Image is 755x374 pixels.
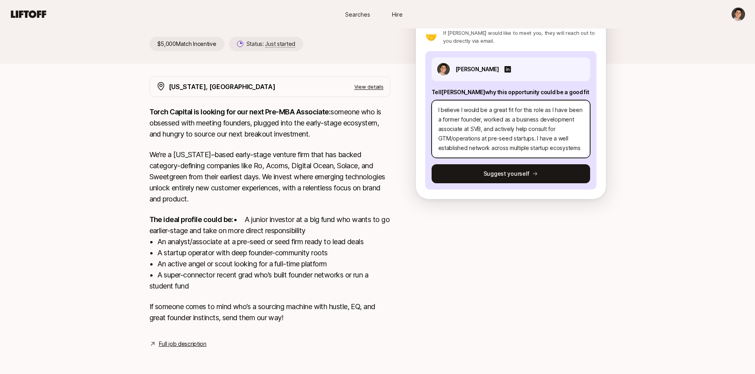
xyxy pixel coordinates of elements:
strong: Torch Capital is looking for our next Pre-MBA Associate: [149,108,331,116]
p: If [PERSON_NAME] would like to meet you, they will reach out to you directly via email. [443,29,596,45]
span: Searches [345,10,370,19]
p: Status: [247,39,295,49]
p: We’re a [US_STATE]–based early-stage venture firm that has backed category-defining companies lik... [149,149,390,205]
p: • A junior investor at a big fund who wants to go earlier-stage and take on more direct responsib... [149,214,390,292]
a: Full job description [159,339,206,349]
p: 🤝 [425,32,437,42]
p: View details [354,83,384,91]
textarea: I believe I would be a great fit for this role as I have been a former founder, worked as a busin... [432,100,590,158]
p: [PERSON_NAME] [455,65,499,74]
span: Hire [392,10,403,19]
p: someone who is obsessed with meeting founders, plugged into the early-stage ecosystem, and hungry... [149,106,390,140]
a: Hire [378,7,417,22]
span: Just started [265,40,295,47]
p: [US_STATE], [GEOGRAPHIC_DATA] [169,82,275,92]
p: $5,000 Match Incentive [149,37,224,51]
button: Jackson L. [731,7,745,21]
img: Jackson L. [732,8,745,21]
a: Searches [338,7,378,22]
p: Tell [PERSON_NAME] why this opportunity could be a good fit [432,87,590,97]
strong: The ideal profile could be: [149,215,233,224]
img: ACg8ocKS32JLa9p1oeb6NddGUlrBD4_-yg-s2p-7hTkwLcE_tYicXx5g=s160-c [437,63,450,76]
p: If someone comes to mind who’s a sourcing machine with hustle, EQ, and great founder instincts, s... [149,301,390,323]
button: Suggest yourself [432,164,590,183]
